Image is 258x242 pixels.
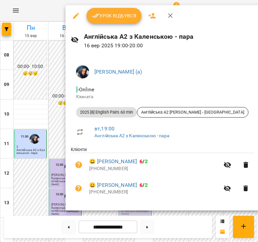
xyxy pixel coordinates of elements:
span: 6 [140,158,142,165]
a: 😀 [PERSON_NAME] [89,181,137,189]
a: [PERSON_NAME] (а) [94,69,142,75]
p: [PHONE_NUMBER] [89,189,219,195]
button: Візит ще не сплачено. Додати оплату? [71,181,87,196]
b: / [140,158,147,165]
button: Урок відбувся [87,8,142,24]
span: 2025 [8] English Pairs 60 min [76,109,137,115]
p: 16 вер 2025 19:00 - 20:00 [84,42,254,50]
p: [PHONE_NUMBER] [89,165,219,172]
ul: Клієнти [71,146,254,202]
b: / [140,182,147,188]
a: Англійська А2 з Каленською - пара [94,133,169,138]
span: Урок відбувся [92,12,137,20]
img: a25f17a1166e7f267f2f46aa20c26a21.jpg [76,65,89,78]
button: Візит ще не сплачено. Додати оплату? [71,157,87,173]
a: 😀 [PERSON_NAME] [89,158,137,165]
p: Кімната [76,94,248,100]
a: вт , 19:00 [94,125,115,132]
h6: Англійська А2 з Каленською - пара [84,32,254,42]
span: - Online [76,86,95,93]
div: Англійська А2 [PERSON_NAME] - [GEOGRAPHIC_DATA] [137,107,248,118]
span: Англійська А2 [PERSON_NAME] - [GEOGRAPHIC_DATA] [137,109,248,115]
span: 6 [140,182,142,188]
span: 2 [145,182,148,188]
span: 2 [145,158,148,165]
